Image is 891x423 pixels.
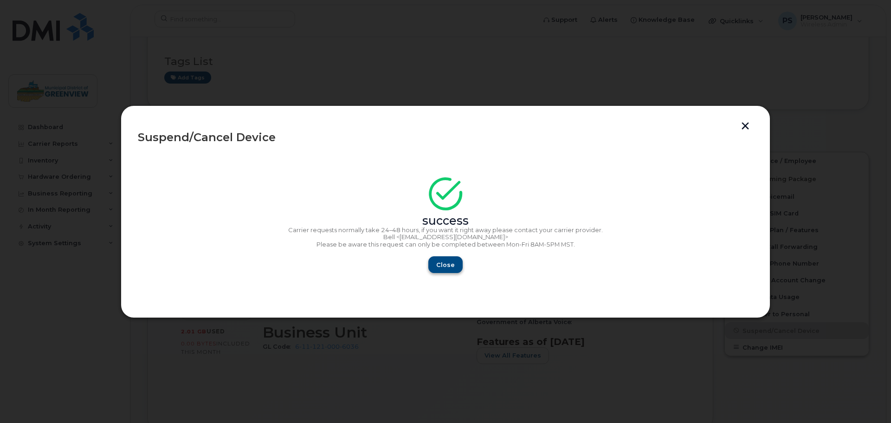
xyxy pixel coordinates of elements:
button: Close [428,256,463,273]
p: Please be aware this request can only be completed between Mon-Fri 8AM-5PM MST. [138,241,753,248]
div: success [138,217,753,225]
span: Close [436,260,455,269]
p: Carrier requests normally take 24–48 hours, if you want it right away please contact your carrier... [138,227,753,234]
p: Bell <[EMAIL_ADDRESS][DOMAIN_NAME]> [138,234,753,241]
div: Suspend/Cancel Device [138,132,753,143]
